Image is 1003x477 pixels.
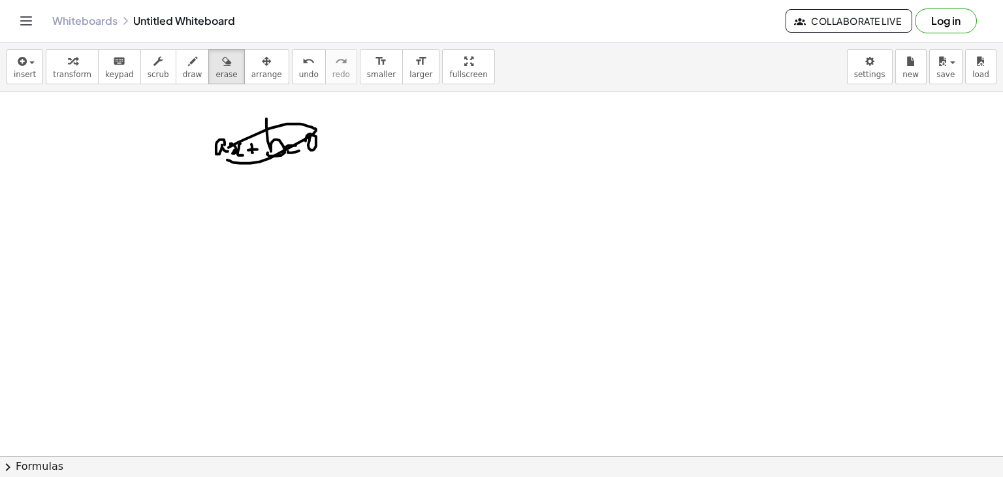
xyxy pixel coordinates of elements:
[46,49,99,84] button: transform
[140,49,176,84] button: scrub
[965,49,996,84] button: load
[113,54,125,69] i: keyboard
[375,54,387,69] i: format_size
[183,70,202,79] span: draw
[208,49,244,84] button: erase
[105,70,134,79] span: keypad
[360,49,403,84] button: format_sizesmaller
[148,70,169,79] span: scrub
[929,49,963,84] button: save
[292,49,326,84] button: undoundo
[442,49,494,84] button: fullscreen
[902,70,919,79] span: new
[53,70,91,79] span: transform
[7,49,43,84] button: insert
[895,49,927,84] button: new
[244,49,289,84] button: arrange
[14,70,36,79] span: insert
[449,70,487,79] span: fullscreen
[325,49,357,84] button: redoredo
[972,70,989,79] span: load
[332,70,350,79] span: redo
[786,9,912,33] button: Collaborate Live
[854,70,885,79] span: settings
[797,15,901,27] span: Collaborate Live
[402,49,439,84] button: format_sizelarger
[215,70,237,79] span: erase
[915,8,977,33] button: Log in
[16,10,37,31] button: Toggle navigation
[251,70,282,79] span: arrange
[299,70,319,79] span: undo
[335,54,347,69] i: redo
[847,49,893,84] button: settings
[52,14,118,27] a: Whiteboards
[302,54,315,69] i: undo
[415,54,427,69] i: format_size
[367,70,396,79] span: smaller
[98,49,141,84] button: keyboardkeypad
[409,70,432,79] span: larger
[936,70,955,79] span: save
[176,49,210,84] button: draw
